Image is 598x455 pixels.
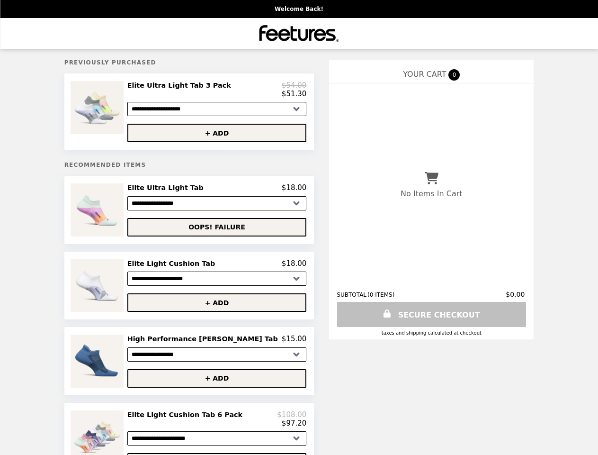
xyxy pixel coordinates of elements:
span: YOUR CART [403,70,446,79]
p: $18.00 [282,183,307,192]
select: Select a product variant [127,102,307,116]
h2: Elite Light Cushion Tab [127,259,219,268]
h2: Elite Ultra Light Tab 3 Pack [127,81,235,90]
p: No Items In Cart [401,189,462,198]
select: Select a product variant [127,196,307,210]
p: $18.00 [282,259,307,268]
button: OOPS! FAILURE [127,218,307,237]
h5: Recommended Items [64,162,314,168]
p: $51.30 [282,90,307,98]
h5: Previously Purchased [64,59,314,66]
p: $54.00 [282,81,307,90]
select: Select a product variant [127,347,307,362]
p: $15.00 [282,335,307,343]
button: + ADD [127,293,307,312]
span: ( 0 ITEMS ) [367,291,394,298]
img: Elite Ultra Light Tab [71,183,125,236]
span: SUBTOTAL [337,291,367,298]
select: Select a product variant [127,272,307,286]
button: + ADD [127,369,307,388]
p: $108.00 [277,410,306,419]
img: High Performance Max Cushion Tab [71,335,125,387]
p: $97.20 [282,419,307,428]
h2: High Performance [PERSON_NAME] Tab [127,335,282,343]
h2: Elite Light Cushion Tab 6 Pack [127,410,247,419]
img: Elite Light Cushion Tab [71,259,125,312]
span: 0 [448,69,460,81]
p: Welcome Back! [275,6,323,12]
button: + ADD [127,124,307,142]
select: Select a product variant [127,431,307,446]
h2: Elite Ultra Light Tab [127,183,207,192]
div: Taxes and Shipping calculated at checkout [337,330,526,336]
span: $0.00 [506,291,526,298]
img: Elite Ultra Light Tab 3 Pack [71,81,126,134]
img: Brand Logo [259,24,339,43]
